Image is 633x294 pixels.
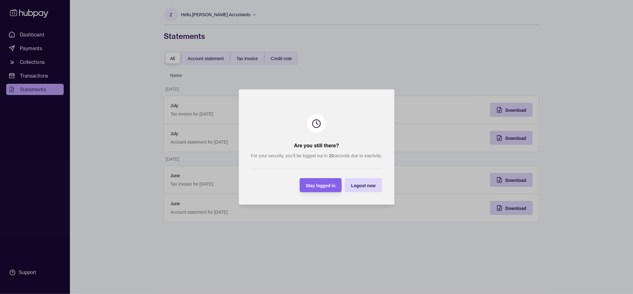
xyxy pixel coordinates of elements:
[306,183,336,188] span: Stay logged in
[300,178,342,192] button: Stay logged in
[351,183,376,188] span: Logout now
[345,178,382,192] button: Logout now
[294,142,339,149] h2: Are you still there?
[329,153,334,158] strong: 20
[251,152,382,159] p: For your security, you’ll be logged out in seconds due to inactivity.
